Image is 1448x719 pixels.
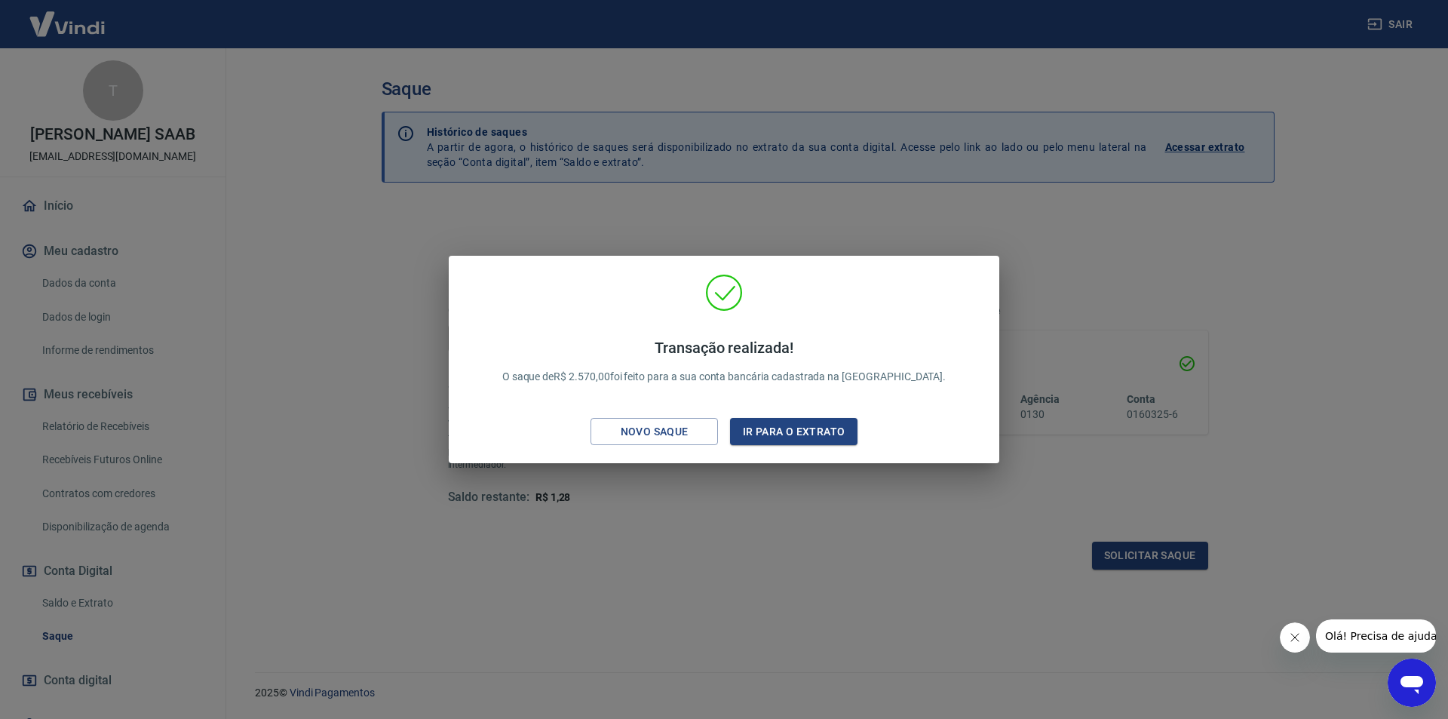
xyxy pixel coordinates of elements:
[591,418,718,446] button: Novo saque
[1388,659,1436,707] iframe: Botão para abrir a janela de mensagens
[502,339,946,357] h4: Transação realizada!
[603,422,707,441] div: Novo saque
[730,418,857,446] button: Ir para o extrato
[9,11,127,23] span: Olá! Precisa de ajuda?
[1316,619,1436,653] iframe: Mensagem da empresa
[502,339,946,385] p: O saque de R$ 2.570,00 foi feito para a sua conta bancária cadastrada na [GEOGRAPHIC_DATA].
[1280,622,1310,653] iframe: Fechar mensagem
